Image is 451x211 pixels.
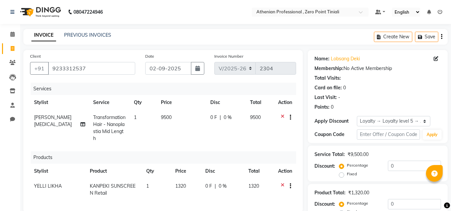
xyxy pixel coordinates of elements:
[206,95,246,110] th: Disc
[348,189,369,196] div: ₹1,320.00
[314,55,329,62] div: Name:
[30,164,86,179] th: Stylist
[17,3,63,21] img: logo
[142,164,171,179] th: Qty
[73,3,103,21] b: 08047224946
[220,114,221,121] span: |
[248,183,259,189] span: 1320
[374,32,412,42] button: Create New
[415,32,438,42] button: Save
[314,151,345,158] div: Service Total:
[357,129,420,140] input: Enter Offer / Coupon Code
[30,95,89,110] th: Stylist
[146,183,149,189] span: 1
[314,65,441,72] div: No Active Membership
[31,151,301,164] div: Products
[201,164,244,179] th: Disc
[347,171,357,177] label: Fixed
[348,151,369,158] div: ₹9,500.00
[314,131,357,138] div: Coupon Code
[314,94,337,101] div: Last Visit:
[274,95,296,110] th: Action
[215,183,216,190] span: |
[34,114,72,127] span: [PERSON_NAME][MEDICAL_DATA]
[274,164,296,179] th: Action
[31,29,56,41] a: INVOICE
[86,164,142,179] th: Product
[244,164,274,179] th: Total
[343,84,346,91] div: 0
[423,130,442,140] button: Apply
[314,84,342,91] div: Card on file:
[175,183,186,189] span: 1320
[331,55,360,62] a: Lobsang Deki
[90,183,136,196] span: KANPEKI SUNSCREEN Retail
[347,200,368,206] label: Percentage
[224,114,232,121] span: 0 %
[214,53,243,59] label: Invoice Number
[347,162,368,168] label: Percentage
[134,114,137,120] span: 1
[314,163,335,170] div: Discount:
[157,95,206,110] th: Price
[89,95,130,110] th: Service
[314,65,344,72] div: Membership:
[145,53,154,59] label: Date
[314,104,329,111] div: Points:
[30,53,41,59] label: Client
[210,114,217,121] span: 0 F
[314,75,341,82] div: Total Visits:
[314,118,357,125] div: Apply Discount
[48,62,135,75] input: Search by Name/Mobile/Email/Code
[30,62,49,75] button: +91
[314,189,346,196] div: Product Total:
[34,183,62,189] span: YELLI LIKHA
[331,104,333,111] div: 0
[64,32,111,38] a: PREVIOUS INVOICES
[219,183,227,190] span: 0 %
[93,114,126,141] span: Transformation Hair - Nanoplastia Mid Length
[161,114,172,120] span: 9500
[314,201,335,208] div: Discount:
[338,94,340,101] div: -
[250,114,261,120] span: 9500
[31,83,301,95] div: Services
[171,164,201,179] th: Price
[246,95,274,110] th: Total
[130,95,157,110] th: Qty
[205,183,212,190] span: 0 F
